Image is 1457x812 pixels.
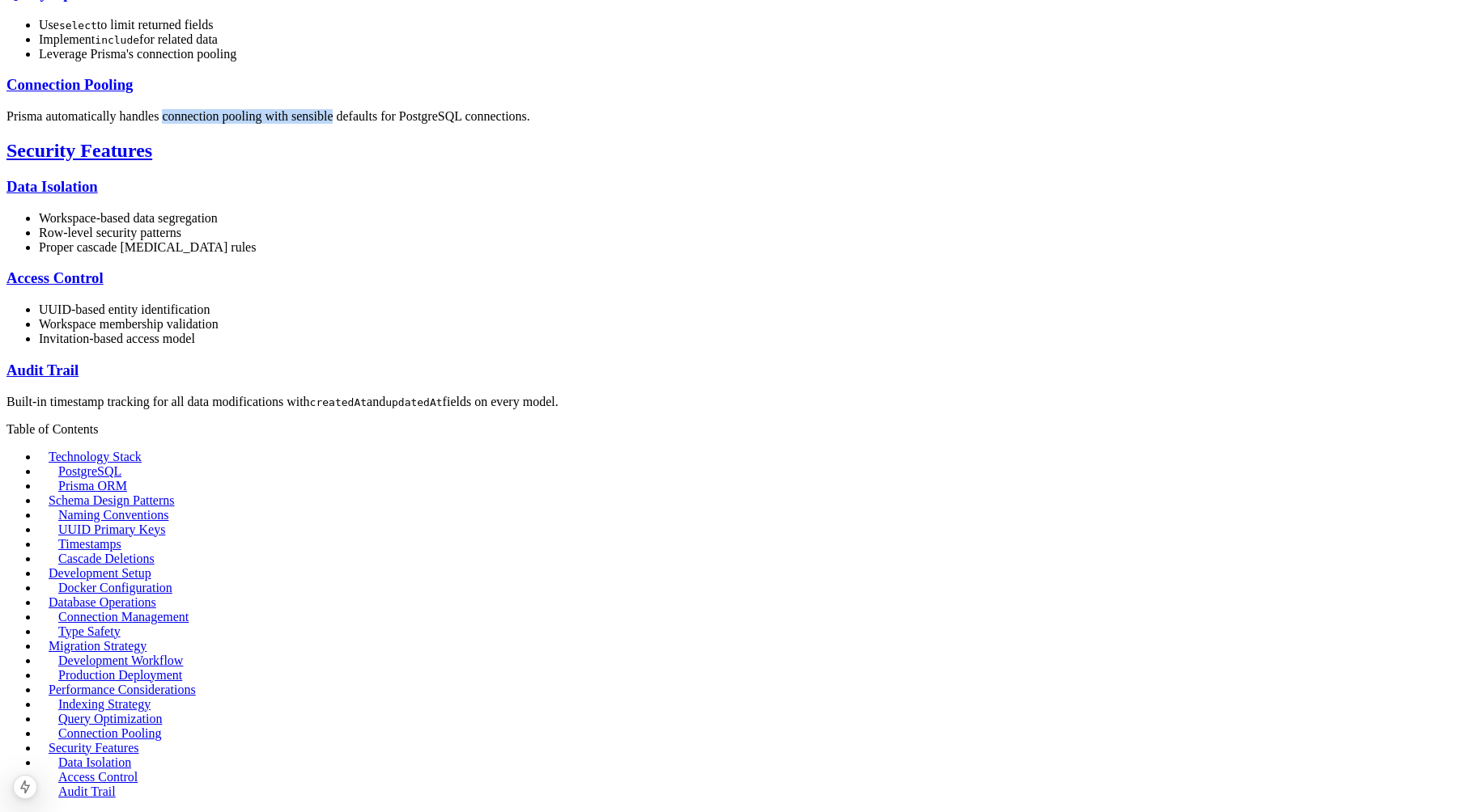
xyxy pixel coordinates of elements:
a: Security Features [49,741,139,755]
a: Database Operations [49,595,156,609]
li: Proper cascade [MEDICAL_DATA] rules [39,240,1451,255]
li: Implement for related data [39,32,1451,47]
li: Invitation-based access model [39,332,1451,346]
a: PostgreSQL [58,464,121,478]
code: updatedAt [385,396,442,408]
a: Schema Design Patterns [49,493,175,507]
a: Technology Stack [49,450,142,463]
a: Performance Considerations [49,683,196,696]
a: Timestamps [58,537,121,551]
a: Connection Management [58,610,189,624]
a: Access Control [58,770,138,784]
a: Data Isolation [58,755,131,769]
code: createdAt [310,396,367,408]
a: Docker Configuration [58,581,172,594]
p: Prisma automatically handles connection pooling with sensible defaults for PostgreSQL connections. [6,109,1451,124]
a: Access Control [6,269,104,286]
a: Development Setup [49,566,151,580]
a: Audit Trail [6,362,79,379]
a: Cascade Deletions [58,552,155,565]
li: Workspace membership validation [39,317,1451,332]
code: include [95,34,139,46]
a: Development Workflow [58,653,183,667]
a: Connection Pooling [6,76,133,93]
li: Leverage Prisma's connection pooling [39,47,1451,61]
li: Workspace-based data segregation [39,211,1451,226]
li: UUID-based entity identification [39,302,1451,317]
a: Audit Trail [58,785,116,798]
a: Indexing Strategy [58,697,151,711]
a: Prisma ORM [58,479,127,493]
a: Security Features [6,140,152,161]
a: Data Isolation [6,178,98,195]
a: UUID Primary Keys [58,522,165,536]
li: Row-level security patterns [39,226,1451,240]
a: Type Safety [58,624,121,638]
a: Migration Strategy [49,639,147,653]
p: Built-in timestamp tracking for all data modifications with and fields on every model. [6,395,1451,409]
a: Production Deployment [58,668,182,682]
a: Query Optimization [58,712,162,725]
code: select [59,19,97,32]
li: Use to limit returned fields [39,18,1451,32]
a: Connection Pooling [58,726,162,740]
a: Naming Conventions [58,508,168,522]
div: Table of Contents [6,422,1451,437]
